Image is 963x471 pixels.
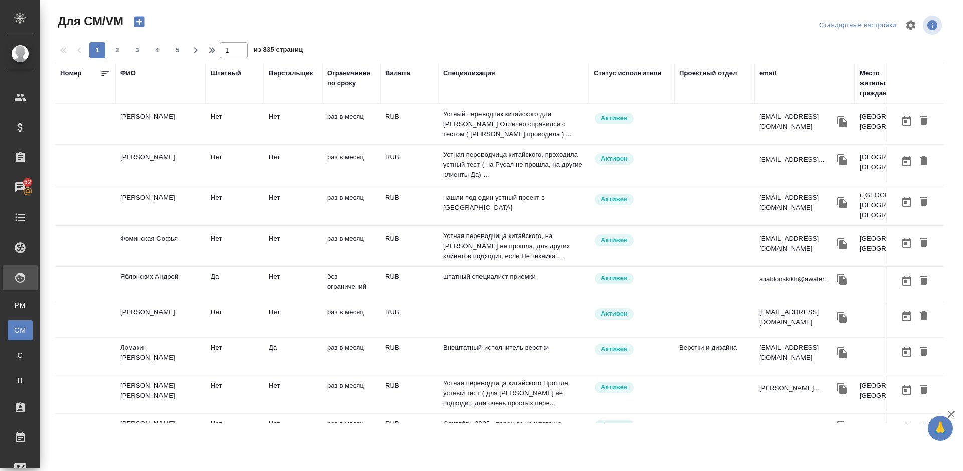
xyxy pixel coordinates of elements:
[759,421,835,431] p: yulia-kononova91@yan...
[443,150,584,180] p: Устная переводчица китайского, проходила устный тест ( на Русал не прошла, на другие клиенты Да) ...
[170,45,186,55] span: 5
[899,13,923,37] span: Настроить таблицу
[8,295,33,315] a: PM
[835,419,850,434] button: Скопировать
[915,343,932,361] button: Удалить
[264,267,322,302] td: Нет
[55,13,123,29] span: Для СМ/VM
[127,13,151,30] button: Создать
[149,42,166,58] button: 4
[855,228,945,264] td: [GEOGRAPHIC_DATA], [GEOGRAPHIC_DATA]
[206,228,264,264] td: Нет
[443,109,584,139] p: Устный переводчик китайского для [PERSON_NAME] Отлично справился с тестом ( [PERSON_NAME] проводи...
[594,193,669,206] div: Рядовой исполнитель: назначай с учетом рейтинга
[380,376,438,411] td: RUB
[601,273,628,283] p: Активен
[264,302,322,337] td: Нет
[385,68,410,78] div: Валюта
[206,338,264,373] td: Нет
[601,194,628,204] p: Активен
[380,302,438,337] td: RUB
[855,185,945,225] td: г.[GEOGRAPHIC_DATA], [GEOGRAPHIC_DATA], [GEOGRAPHIC_DATA]
[322,267,380,302] td: без ограничений
[380,338,438,373] td: RUB
[322,188,380,223] td: раз в месяц
[443,343,584,353] p: Внештатный исполнитель верстки
[13,325,28,335] span: CM
[264,228,322,264] td: Нет
[211,68,241,78] div: Штатный
[380,188,438,223] td: RUB
[129,42,145,58] button: 3
[322,338,380,373] td: раз в месяц
[594,307,669,321] div: Рядовой исполнитель: назначай с учетом рейтинга
[759,233,835,254] p: [EMAIL_ADDRESS][DOMAIN_NAME]
[601,154,628,164] p: Активен
[443,193,584,213] p: нашли под один устный проект в [GEOGRAPHIC_DATA]
[928,416,953,441] button: 🙏
[115,338,206,373] td: Ломакин [PERSON_NAME]
[109,45,125,55] span: 2
[759,307,835,327] p: [EMAIL_ADDRESS][DOMAIN_NAME]
[835,236,850,251] button: Скопировать
[898,112,915,130] button: Открыть календарь загрузки
[915,419,932,437] button: Удалить
[759,112,835,132] p: [EMAIL_ADDRESS][DOMAIN_NAME]
[601,235,628,245] p: Активен
[674,338,754,373] td: Верстки и дизайна
[115,376,206,411] td: [PERSON_NAME] [PERSON_NAME]
[594,152,669,166] div: Рядовой исполнитель: назначай с учетом рейтинга
[380,267,438,302] td: RUB
[115,302,206,337] td: [PERSON_NAME]
[898,343,915,361] button: Открыть календарь загрузки
[860,68,940,98] div: Место жительства(Город), гражданство
[115,147,206,182] td: [PERSON_NAME]
[817,18,899,33] div: split button
[759,383,820,393] p: [PERSON_NAME]...
[679,68,737,78] div: Проектный отдел
[206,147,264,182] td: Нет
[898,381,915,399] button: Открыть календарь загрузки
[18,177,37,187] span: 52
[898,272,915,290] button: Открыть календарь загрузки
[322,107,380,142] td: раз в месяц
[206,414,264,449] td: Нет
[932,418,949,439] span: 🙏
[443,272,584,282] p: штатный специалист приемки
[898,193,915,211] button: Открыть календарь загрузки
[898,307,915,326] button: Открыть календарь загрузки
[594,419,669,432] div: Рядовой исполнитель: назначай с учетом рейтинга
[13,375,28,385] span: П
[594,272,669,285] div: Рядовой исполнитель: назначай с учетом рейтинга
[759,343,835,363] p: [EMAIL_ADDRESS][DOMAIN_NAME]
[264,188,322,223] td: Нет
[915,152,932,171] button: Удалить
[915,272,932,290] button: Удалить
[327,68,375,88] div: Ограничение по сроку
[129,45,145,55] span: 3
[835,195,850,210] button: Скопировать
[8,320,33,340] a: CM
[115,414,206,449] td: [PERSON_NAME]
[115,267,206,302] td: Яблонских Андрей
[13,300,28,310] span: PM
[915,381,932,399] button: Удалить
[322,228,380,264] td: раз в месяц
[759,193,835,213] p: [EMAIL_ADDRESS][DOMAIN_NAME]
[264,338,322,373] td: Да
[264,147,322,182] td: Нет
[835,310,850,325] button: Скопировать
[594,343,669,356] div: Рядовой исполнитель: назначай с учетом рейтинга
[206,302,264,337] td: Нет
[380,107,438,142] td: RUB
[380,147,438,182] td: RUB
[759,274,830,284] p: a.iablonskikh@awater...
[443,419,584,439] p: Сентябрь 2025 - перешла из штата на [GEOGRAPHIC_DATA]
[594,112,669,125] div: Рядовой исполнитель: назначай с учетом рейтинга
[855,376,945,411] td: [GEOGRAPHIC_DATA], [GEOGRAPHIC_DATA]
[915,193,932,211] button: Удалить
[264,414,322,449] td: Нет
[443,68,495,78] div: Специализация
[206,188,264,223] td: Нет
[898,152,915,171] button: Открыть календарь загрузки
